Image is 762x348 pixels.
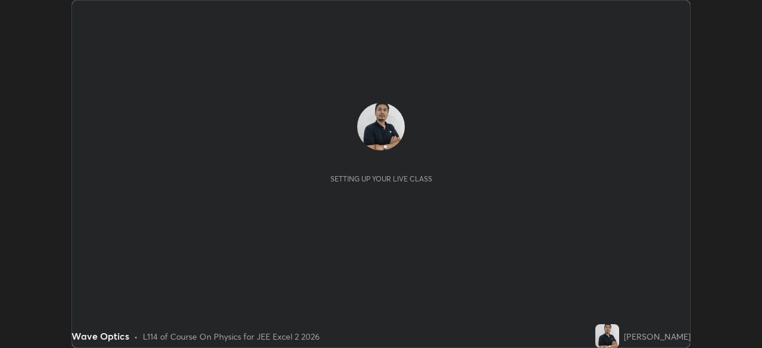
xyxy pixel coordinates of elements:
div: • [134,330,138,343]
div: Wave Optics [71,329,129,343]
img: d8c3cabb4e75419da5eb850dbbde1719.jpg [595,324,619,348]
div: Setting up your live class [330,174,432,183]
div: [PERSON_NAME] [624,330,691,343]
div: L114 of Course On Physics for JEE Excel 2 2026 [143,330,320,343]
img: d8c3cabb4e75419da5eb850dbbde1719.jpg [357,103,405,151]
